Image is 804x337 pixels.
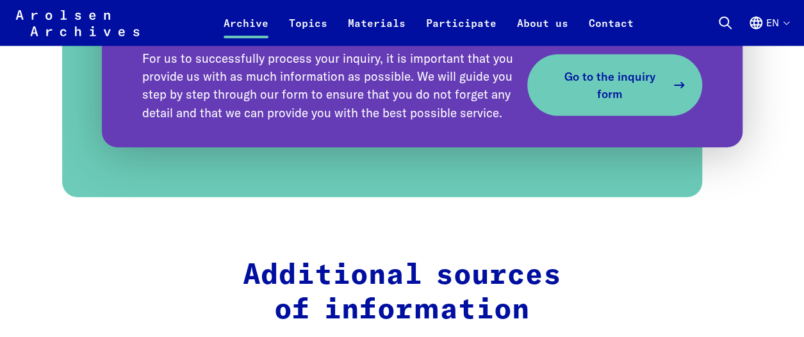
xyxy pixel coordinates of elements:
[243,261,561,325] strong: Additional sources of information
[578,15,644,46] a: Contact
[507,15,578,46] a: About us
[748,15,789,46] button: English, language selection
[553,69,666,103] span: Go to the inquiry form
[527,55,701,117] a: Go to the inquiry form
[338,15,416,46] a: Materials
[142,49,516,122] p: For us to successfully process your inquiry, it is important that you provide us with as much inf...
[416,15,507,46] a: Participate
[213,8,644,38] nav: Primary
[213,15,279,46] a: Archive
[279,15,338,46] a: Topics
